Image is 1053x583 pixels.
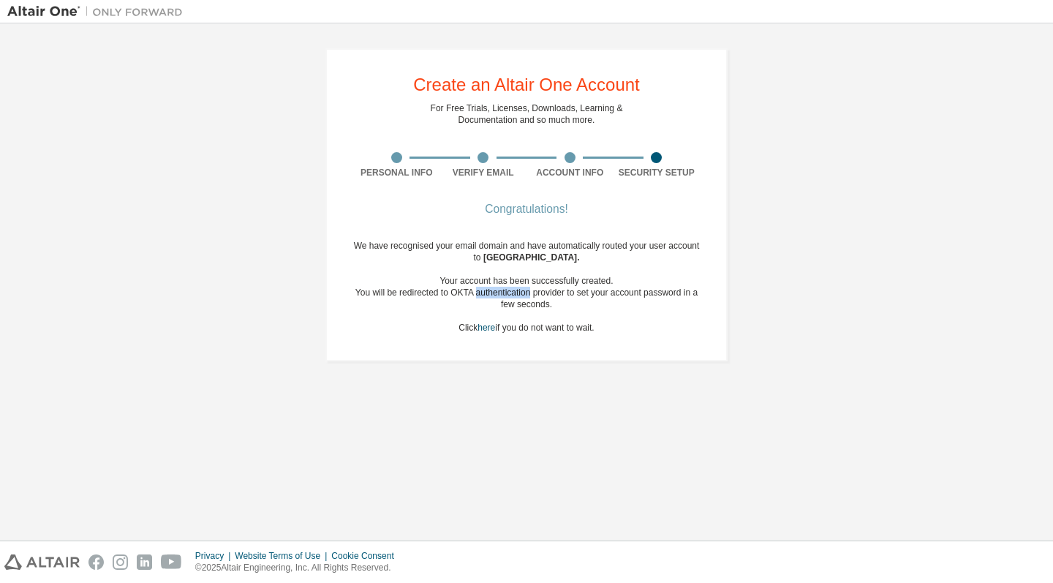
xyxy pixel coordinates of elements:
[478,323,495,333] a: here
[113,554,128,570] img: instagram.svg
[353,240,700,334] div: We have recognised your email domain and have automatically routed your user account to Click if ...
[4,554,80,570] img: altair_logo.svg
[88,554,104,570] img: facebook.svg
[137,554,152,570] img: linkedin.svg
[353,205,700,214] div: Congratulations!
[7,4,190,19] img: Altair One
[614,167,701,178] div: Security Setup
[195,550,235,562] div: Privacy
[161,554,182,570] img: youtube.svg
[526,167,614,178] div: Account Info
[353,167,440,178] div: Personal Info
[235,550,331,562] div: Website Terms of Use
[440,167,527,178] div: Verify Email
[431,102,623,126] div: For Free Trials, Licenses, Downloads, Learning & Documentation and so much more.
[195,562,403,574] p: © 2025 Altair Engineering, Inc. All Rights Reserved.
[353,275,700,287] div: Your account has been successfully created.
[331,550,402,562] div: Cookie Consent
[483,252,580,263] span: [GEOGRAPHIC_DATA] .
[413,76,640,94] div: Create an Altair One Account
[353,287,700,310] div: You will be redirected to OKTA authentication provider to set your account password in a few seco...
